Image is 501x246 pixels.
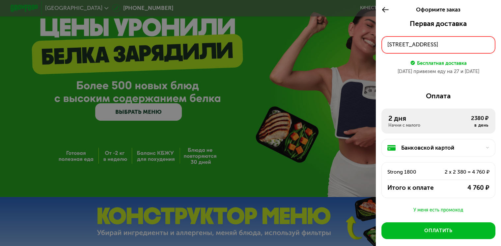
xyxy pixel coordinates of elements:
div: 4 760 ₽ [443,184,489,192]
div: 2380 ₽ [471,114,488,122]
span: Оформите заказ [416,6,460,13]
button: Оплатить [381,222,495,239]
button: У меня есть промокод [381,206,495,214]
div: [DATE] привезем еду на 27 и [DATE] [381,68,495,75]
div: Первая доставка [381,19,495,28]
div: Итого к оплате [387,184,444,192]
div: Оплатить [424,227,452,234]
div: Начни с малого [388,123,471,128]
button: [STREET_ADDRESS] [381,36,495,54]
div: [STREET_ADDRESS] [387,40,490,49]
div: Бесплатная доставка [417,59,467,66]
div: 2 x 2 380 = 4 760 ₽ [428,168,489,176]
div: 2 дня [388,114,471,122]
div: в день [471,123,488,128]
div: Strong 1800 [387,168,428,176]
div: Банковской картой [401,144,481,152]
div: Оплата [381,92,495,100]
